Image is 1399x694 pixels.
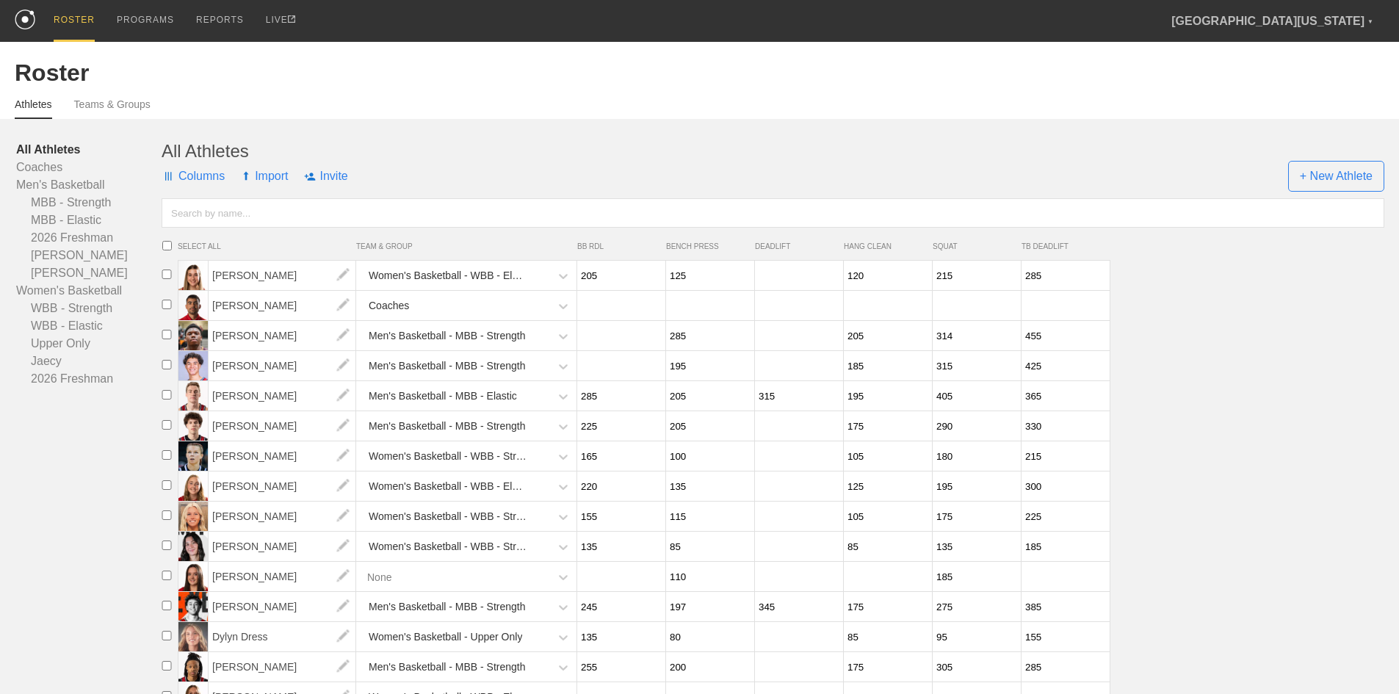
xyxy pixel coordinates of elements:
[328,532,358,561] img: edit.png
[328,351,358,380] img: edit.png
[209,291,356,320] span: [PERSON_NAME]
[209,351,356,380] span: [PERSON_NAME]
[209,261,356,290] span: [PERSON_NAME]
[209,381,356,411] span: [PERSON_NAME]
[1022,242,1103,250] span: TB DEADLIFT
[209,630,356,643] a: Dylyn Dress
[369,533,528,560] div: Women's Basketball - WBB - Strength
[369,383,517,410] div: Men's Basketball - MBB - Elastic
[209,321,356,350] span: [PERSON_NAME]
[328,471,358,501] img: edit.png
[209,540,356,552] a: [PERSON_NAME]
[1288,161,1384,192] span: + New Athlete
[209,660,356,673] a: [PERSON_NAME]
[369,443,528,470] div: Women's Basketball - WBB - Strength
[1367,16,1373,28] div: ▼
[74,98,151,118] a: Teams & Groups
[209,471,356,501] span: [PERSON_NAME]
[15,59,1384,87] div: Roster
[328,562,358,591] img: edit.png
[16,247,162,264] a: [PERSON_NAME]
[209,600,356,612] a: [PERSON_NAME]
[15,98,52,119] a: Athletes
[209,449,356,462] a: [PERSON_NAME]
[16,176,162,194] a: Men's Basketball
[209,359,356,372] a: [PERSON_NAME]
[16,141,162,159] a: All Athletes
[356,242,577,250] span: TEAM & GROUP
[16,229,162,247] a: 2026 Freshman
[16,264,162,282] a: [PERSON_NAME]
[16,353,162,370] a: Jaecy
[16,370,162,388] a: 2026 Freshman
[328,411,358,441] img: edit.png
[209,532,356,561] span: [PERSON_NAME]
[328,441,358,471] img: edit.png
[209,570,356,582] a: [PERSON_NAME]
[933,242,1014,250] span: SQUAT
[16,212,162,229] a: MBB - Elastic
[16,194,162,212] a: MBB - Strength
[209,441,356,471] span: [PERSON_NAME]
[209,389,356,402] a: [PERSON_NAME]
[162,141,1384,162] div: All Athletes
[369,413,526,440] div: Men's Basketball - MBB - Strength
[16,335,162,353] a: Upper Only
[844,242,925,250] span: HANG CLEAN
[369,353,526,380] div: Men's Basketball - MBB - Strength
[328,291,358,320] img: edit.png
[328,381,358,411] img: edit.png
[304,154,347,198] span: Invite
[241,154,288,198] span: Import
[209,411,356,441] span: [PERSON_NAME]
[209,652,356,682] span: [PERSON_NAME]
[328,321,358,350] img: edit.png
[369,292,409,319] div: Coaches
[755,242,836,250] span: DEADLIFT
[369,322,526,350] div: Men's Basketball - MBB - Strength
[367,563,391,590] div: None
[369,473,528,500] div: Women's Basketball - WBB - Elastic
[162,154,225,198] span: Columns
[209,269,356,281] a: [PERSON_NAME]
[16,282,162,300] a: Women's Basketball
[16,317,162,335] a: WBB - Elastic
[328,261,358,290] img: edit.png
[209,480,356,492] a: [PERSON_NAME]
[16,300,162,317] a: WBB - Strength
[209,592,356,621] span: [PERSON_NAME]
[1326,623,1399,694] iframe: Chat Widget
[16,159,162,176] a: Coaches
[369,654,526,681] div: Men's Basketball - MBB - Strength
[15,10,35,29] img: logo
[209,502,356,531] span: [PERSON_NAME]
[577,242,659,250] span: BB RDL
[209,510,356,522] a: [PERSON_NAME]
[178,242,356,250] span: SELECT ALL
[328,502,358,531] img: edit.png
[369,623,522,651] div: Women's Basketball - Upper Only
[328,592,358,621] img: edit.png
[209,562,356,591] span: [PERSON_NAME]
[209,299,356,311] a: [PERSON_NAME]
[328,652,358,682] img: edit.png
[162,198,1384,228] input: Search by name...
[666,242,748,250] span: BENCH PRESS
[369,593,526,621] div: Men's Basketball - MBB - Strength
[209,419,356,432] a: [PERSON_NAME]
[369,262,528,289] div: Women's Basketball - WBB - Elastic
[209,622,356,651] span: Dylyn Dress
[209,329,356,341] a: [PERSON_NAME]
[369,503,528,530] div: Women's Basketball - WBB - Strength
[328,622,358,651] img: edit.png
